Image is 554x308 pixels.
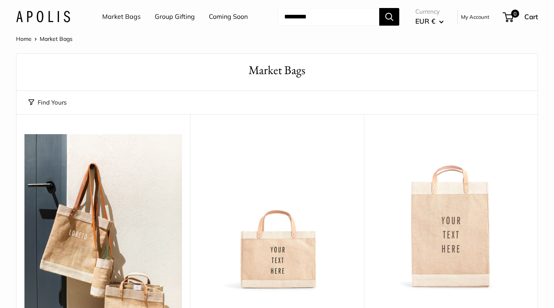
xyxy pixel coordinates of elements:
[28,62,526,79] h1: Market Bags
[524,12,538,21] span: Cart
[28,97,67,108] button: Find Yours
[40,35,73,42] span: Market Bags
[415,15,444,28] button: EUR €
[155,11,195,23] a: Group Gifting
[209,11,248,23] a: Coming Soon
[16,34,73,44] nav: Breadcrumb
[198,134,356,292] a: Petite Market Bag in Naturaldescription_Effortless style that elevates every moment
[511,10,519,18] span: 0
[503,10,538,23] a: 0 Cart
[102,11,141,23] a: Market Bags
[16,11,70,22] img: Apolis
[372,134,530,292] img: Market Bag in Natural
[379,8,399,26] button: Search
[461,12,489,22] a: My Account
[372,134,530,292] a: Market Bag in NaturalMarket Bag in Natural
[278,8,379,26] input: Search...
[198,134,356,292] img: Petite Market Bag in Natural
[415,17,435,25] span: EUR €
[16,35,32,42] a: Home
[415,6,444,17] span: Currency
